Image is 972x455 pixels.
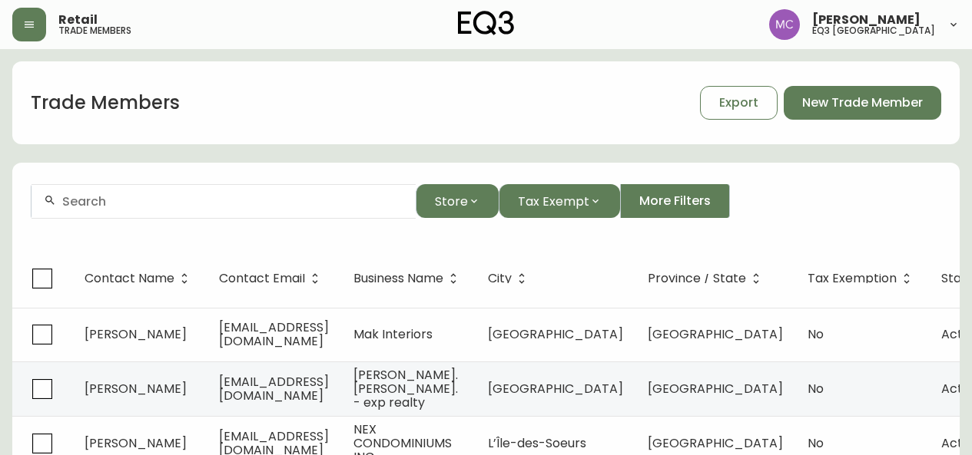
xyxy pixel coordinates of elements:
span: [EMAIL_ADDRESS][DOMAIN_NAME] [219,318,329,350]
span: No [808,434,824,452]
span: Store [435,192,468,211]
img: logo [458,11,515,35]
span: [GEOGRAPHIC_DATA] [488,380,623,397]
span: [PERSON_NAME] [85,325,187,343]
span: Tax Exemption [808,274,897,283]
span: [PERSON_NAME] [85,434,187,452]
button: New Trade Member [784,86,941,120]
span: Mak Interiors [353,325,433,343]
span: City [488,274,512,283]
button: Export [700,86,778,120]
img: 6dbdb61c5655a9a555815750a11666cc [769,9,800,40]
h1: Trade Members [31,90,180,116]
span: Contact Name [85,274,174,283]
span: Contact Name [85,272,194,285]
span: [GEOGRAPHIC_DATA] [648,325,783,343]
span: [GEOGRAPHIC_DATA] [648,380,783,397]
span: [EMAIL_ADDRESS][DOMAIN_NAME] [219,373,329,404]
span: Export [719,94,758,111]
span: [PERSON_NAME]. [PERSON_NAME]. - exp realty [353,366,458,411]
span: More Filters [639,193,711,209]
button: Store [416,184,499,218]
span: Business Name [353,272,463,285]
span: Tax Exemption [808,272,917,285]
span: [GEOGRAPHIC_DATA] [648,434,783,452]
button: Tax Exempt [499,184,620,218]
span: No [808,380,824,397]
input: Search [62,194,403,209]
span: City [488,272,532,285]
span: Tax Exempt [518,192,589,211]
h5: trade members [58,26,131,35]
span: No [808,325,824,343]
button: More Filters [620,184,730,218]
span: [GEOGRAPHIC_DATA] [488,325,623,343]
span: Province / State [648,274,746,283]
span: [PERSON_NAME] [812,14,921,26]
h5: eq3 [GEOGRAPHIC_DATA] [812,26,935,35]
span: Contact Email [219,272,325,285]
span: Province / State [648,272,766,285]
span: Business Name [353,274,443,283]
span: L’Île-des-Soeurs [488,434,586,452]
span: [PERSON_NAME] [85,380,187,397]
span: Retail [58,14,98,26]
span: Contact Email [219,274,305,283]
span: New Trade Member [802,94,923,111]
